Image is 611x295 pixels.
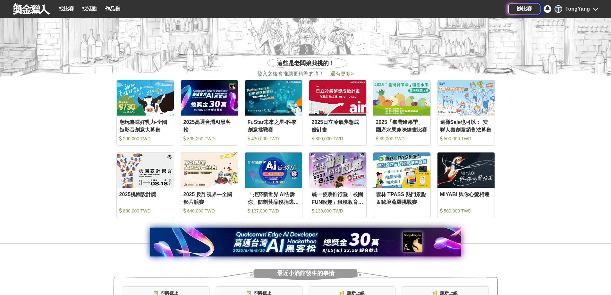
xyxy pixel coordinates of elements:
div: 2025桃園設計獎 [119,191,171,205]
span: 還有更多 > [330,71,354,76]
div: 39,000 TWD [376,135,428,142]
a: Cover Image2025日立冷氣夢想成徵計畫 800,000 TWD [309,80,367,146]
a: 找活動 [79,4,100,13]
span: 這些是老闆娘我挑的！ [277,59,335,68]
div: T [555,5,562,13]
a: 還有更多> [330,71,354,76]
img: b9cb4af2-d6e3-4f27-8b2d-44722acab629.jpg [150,228,461,256]
img: Cover Image [181,80,238,116]
a: Cover Image翻玩臺味好乳力-全國短影音創意大募集 200,000 TWD [116,80,174,146]
a: Cover ImageMIYABI 與你心髮相連 500,000 TWD [437,152,495,218]
img: Cover Image [117,152,174,188]
div: 「拒菸新世界 AI告訴你」防制菸品稅捐逃漏 徵件比賽 [248,191,300,205]
div: 305,250 TWD [183,135,235,142]
div: 翻玩臺味好乳力-全國短影音創意大募集 [119,118,171,133]
a: Cover Image2025 反詐視界—全國影片競賽 640,000 TWD [181,152,238,218]
img: Cover Image [437,152,495,188]
a: Cover Image2025桃園設計獎 880,000 TWD [116,152,174,218]
a: Cover Image雲林 TPASS 熱門景點＆秘境蒐羅挑戰賽 [373,152,431,218]
div: MIYABI 與你心髮相連 [440,191,492,205]
div: 2025日立冷氣夢想成徵計畫 [312,118,364,133]
a: 辦比賽 [508,4,540,14]
div: 統一發票推行暨「校園FUN稅趣」租稅教育及宣導活動之「流光街舞 閃耀國稅」 租稅教育及宣導活動 [312,191,364,205]
div: TongYang [565,5,590,13]
img: Cover Image [245,152,302,188]
a: Cover Image2025高通台灣AI黑客松 305,250 TWD [181,80,238,146]
div: 500,000 TWD [440,135,492,142]
a: Cover Image2025「臺灣繪果季」國產水果趣味繪畫比賽 39,000 TWD [373,80,431,146]
a: Cover ImageFuStar未來之星-科學創意挑戰賽 430,000 TWD [245,80,302,146]
div: 2025 反詐視界—全國影片競賽 [183,191,235,205]
div: FuStar未來之星-科學創意挑戰賽 [248,118,300,133]
img: Cover Image [181,152,238,188]
img: Cover Image [373,152,430,188]
span: 登入之後會推薦更精準的唷！ [257,70,324,78]
div: 139,000 TWD [312,208,364,214]
a: Cover Image「拒菸新世界 AI告訴你」防制菸品稅捐逃漏 徵件比賽 137,000 TWD [245,152,302,218]
a: 作品集 [102,4,123,13]
img: Cover Image [245,80,302,116]
a: Cover Image統一發票推行暨「校園FUN稅趣」租稅教育及宣導活動之「流光街舞 閃耀國稅」 租稅教育及宣導活動 139,000 TWD [309,152,367,218]
div: 800,000 TWD [312,135,364,142]
div: 880,000 TWD [119,208,171,214]
div: 2025高通台灣AI黑客松 [183,118,235,133]
span: 最近小酒館發生的事情 [277,266,335,280]
div: 137,000 TWD [248,208,300,214]
div: 500,000 TWD [440,208,492,214]
div: 430,000 TWD [248,135,300,142]
img: Cover Image [437,80,495,116]
a: 找比賽 [56,4,77,13]
div: 雲林 TPASS 熱門景點＆秘境蒐羅挑戰賽 [376,191,428,205]
img: Cover Image [309,152,366,188]
img: Cover Image [373,80,430,116]
div: 2025「臺灣繪果季」國產水果趣味繪畫比賽 [376,118,428,133]
div: 640,000 TWD [183,208,235,214]
img: Cover Image [117,80,174,116]
div: 這樣Sale也可以： 安聯人壽創意銷售法募集 [440,118,492,133]
a: Cover Image這樣Sale也可以： 安聯人壽創意銷售法募集 500,000 TWD [437,80,495,146]
div: 200,000 TWD [119,135,171,142]
img: Cover Image [309,80,366,116]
